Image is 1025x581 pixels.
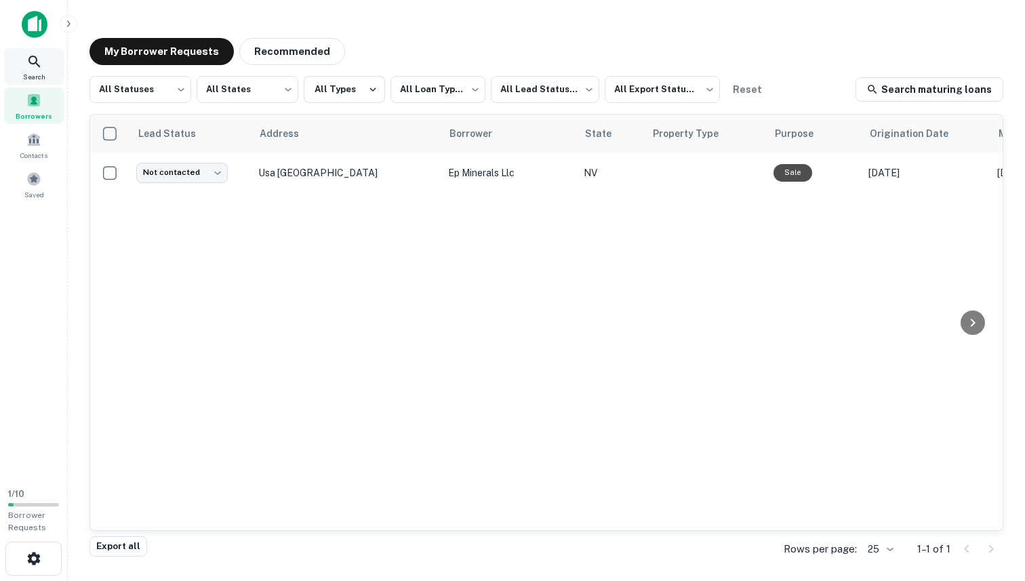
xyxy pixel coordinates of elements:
[577,115,645,153] th: State
[585,125,629,142] span: State
[258,167,435,179] p: Usa [GEOGRAPHIC_DATA]
[136,163,228,182] div: Not contacted
[856,77,1003,102] a: Search maturing loans
[441,115,577,153] th: Borrower
[16,111,52,121] span: Borrowers
[197,72,298,107] div: All States
[138,125,214,142] span: Lead Status
[645,115,767,153] th: Property Type
[89,72,191,107] div: All Statuses
[862,540,896,559] div: 25
[653,125,736,142] span: Property Type
[957,429,1025,494] iframe: Chat Widget
[239,38,345,65] button: Recommended
[775,125,831,142] span: Purpose
[260,125,317,142] span: Address
[862,115,990,153] th: Origination Date
[448,165,570,180] p: ep minerals llc
[23,71,45,82] span: Search
[491,72,599,107] div: All Lead Statuses
[4,87,64,124] a: Borrowers
[4,166,64,203] a: Saved
[304,76,385,103] button: All Types
[24,189,44,200] span: Saved
[22,11,47,38] img: capitalize-icon.png
[8,489,24,499] span: 1 / 10
[870,125,966,142] span: Origination Date
[584,165,638,180] p: NV
[868,165,984,180] p: [DATE]
[917,541,950,557] p: 1–1 of 1
[252,115,441,153] th: Address
[449,125,510,142] span: Borrower
[89,536,147,557] button: Export all
[784,541,857,557] p: Rows per page:
[4,48,64,85] a: Search
[8,510,46,532] span: Borrower Requests
[20,150,47,161] span: Contacts
[725,76,769,103] button: Reset
[89,38,234,65] button: My Borrower Requests
[605,72,720,107] div: All Export Statuses
[4,127,64,163] a: Contacts
[773,164,812,181] div: Sale
[767,115,862,153] th: Purpose
[390,72,485,107] div: All Loan Types
[129,115,252,153] th: Lead Status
